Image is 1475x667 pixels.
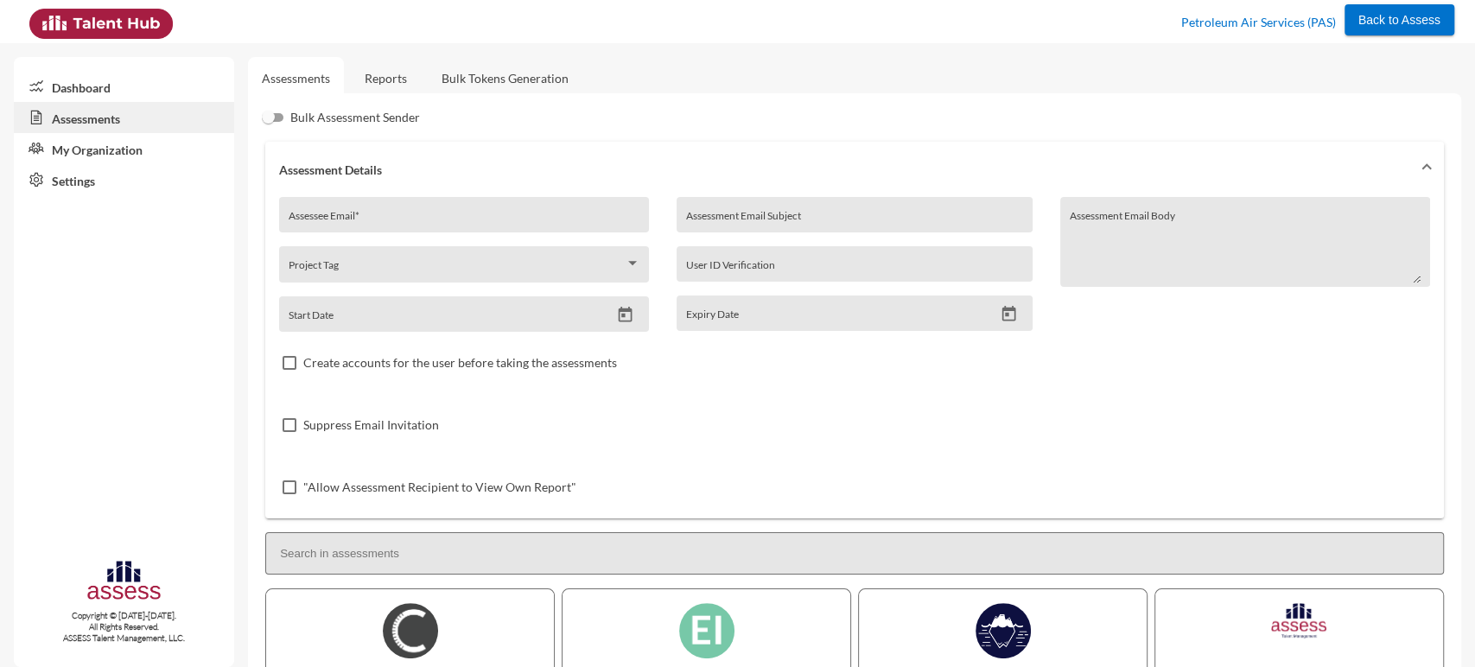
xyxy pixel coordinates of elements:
[290,107,420,128] span: Bulk Assessment Sender
[610,306,640,324] button: Open calendar
[14,102,234,133] a: Assessments
[14,610,234,644] p: Copyright © [DATE]-[DATE]. All Rights Reserved. ASSESS Talent Management, LLC.
[265,142,1444,197] mat-expansion-panel-header: Assessment Details
[1345,9,1454,28] a: Back to Assess
[1345,4,1454,35] button: Back to Assess
[303,477,576,498] span: "Allow Assessment Recipient to View Own Report"
[265,532,1444,575] input: Search in assessments
[303,353,617,373] span: Create accounts for the user before taking the assessments
[262,71,330,86] a: Assessments
[994,305,1024,323] button: Open calendar
[14,133,234,164] a: My Organization
[86,558,162,607] img: assesscompany-logo.png
[303,415,439,435] span: Suppress Email Invitation
[14,164,234,195] a: Settings
[1181,9,1336,36] p: Petroleum Air Services (PAS)
[265,197,1444,518] div: Assessment Details
[351,57,421,99] a: Reports
[428,57,582,99] a: Bulk Tokens Generation
[1358,13,1440,27] span: Back to Assess
[279,162,1409,177] mat-panel-title: Assessment Details
[14,71,234,102] a: Dashboard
